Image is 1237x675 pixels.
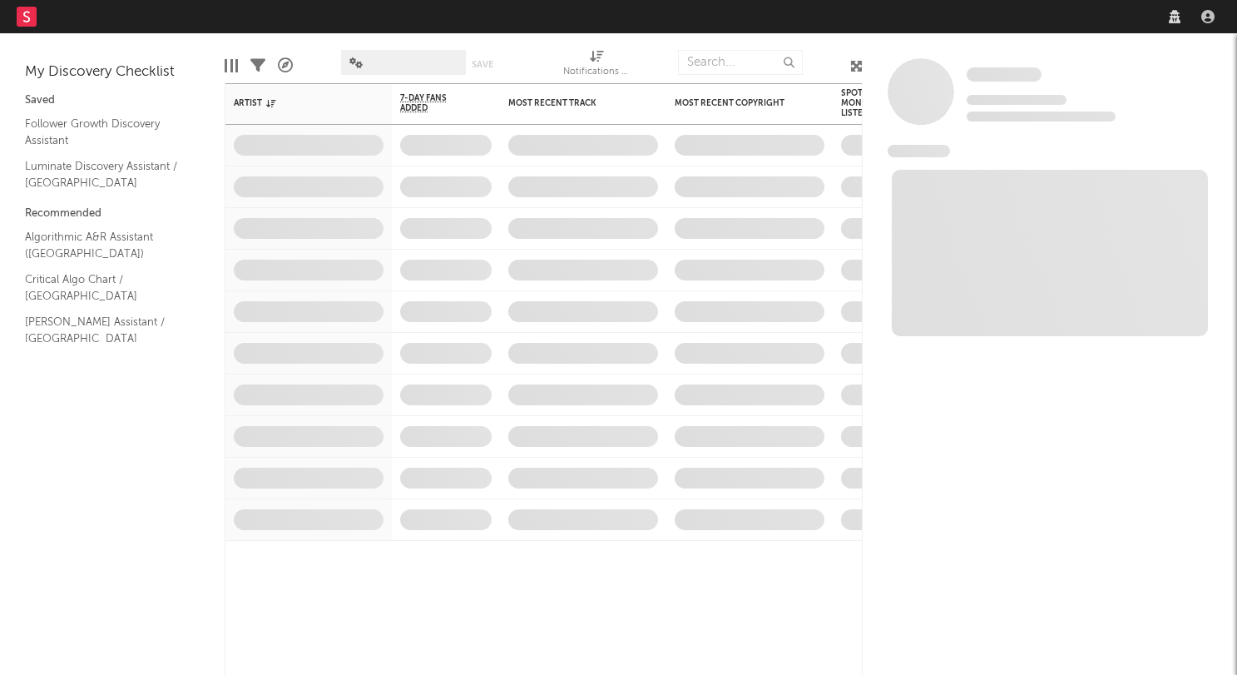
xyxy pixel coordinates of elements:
div: A&R Pipeline [278,42,293,90]
span: News Feed [888,145,950,157]
span: 0 fans last week [967,112,1116,122]
button: Save [472,60,493,69]
div: Notifications (Artist) [563,42,630,90]
div: Most Recent Track [508,98,633,108]
div: Notifications (Artist) [563,62,630,82]
a: [PERSON_NAME] Assistant / [GEOGRAPHIC_DATA] [25,313,183,347]
span: 7-Day Fans Added [400,93,467,113]
span: Some Artist [967,67,1042,82]
a: Critical Algo Chart / [GEOGRAPHIC_DATA] [25,270,183,305]
div: Spotify Monthly Listeners [841,88,899,118]
div: My Discovery Checklist [25,62,200,82]
div: Artist [234,98,359,108]
a: Follower Growth Discovery Assistant [25,115,183,149]
a: Luminate Discovery Assistant / [GEOGRAPHIC_DATA] [25,157,183,191]
div: Edit Columns [225,42,238,90]
a: Algorithmic A&R Assistant ([GEOGRAPHIC_DATA]) [25,228,183,262]
div: Filters [250,42,265,90]
div: Recommended [25,204,200,224]
div: Most Recent Copyright [675,98,799,108]
div: Saved [25,91,200,111]
a: Some Artist [967,67,1042,83]
input: Search... [678,50,803,75]
span: Tracking Since: [DATE] [967,95,1066,105]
